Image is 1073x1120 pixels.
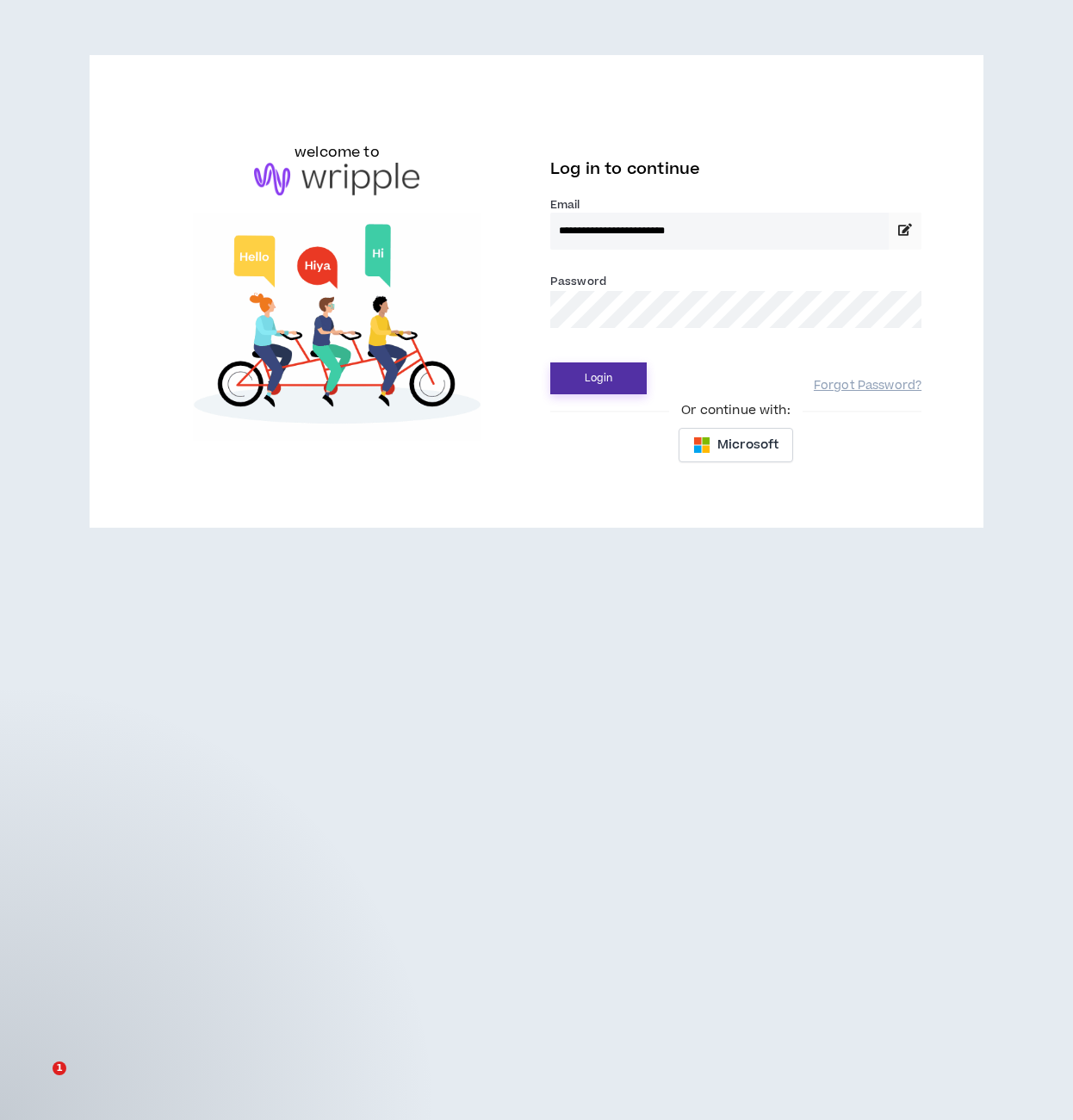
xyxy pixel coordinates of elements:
[669,401,802,420] span: Or continue with:
[717,436,778,455] span: Microsoft
[814,378,921,394] a: Forgot Password?
[13,953,357,1074] iframe: Intercom notifications message
[550,158,700,180] span: Log in to continue
[295,142,380,163] h6: welcome to
[53,1061,66,1075] span: 1
[550,362,647,394] button: Login
[550,197,921,213] label: Email
[550,274,606,289] label: Password
[254,163,419,195] img: logo-brand.png
[152,213,523,441] img: Welcome to Wripple
[17,1061,59,1103] iframe: Intercom live chat
[679,428,793,462] button: Microsoft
